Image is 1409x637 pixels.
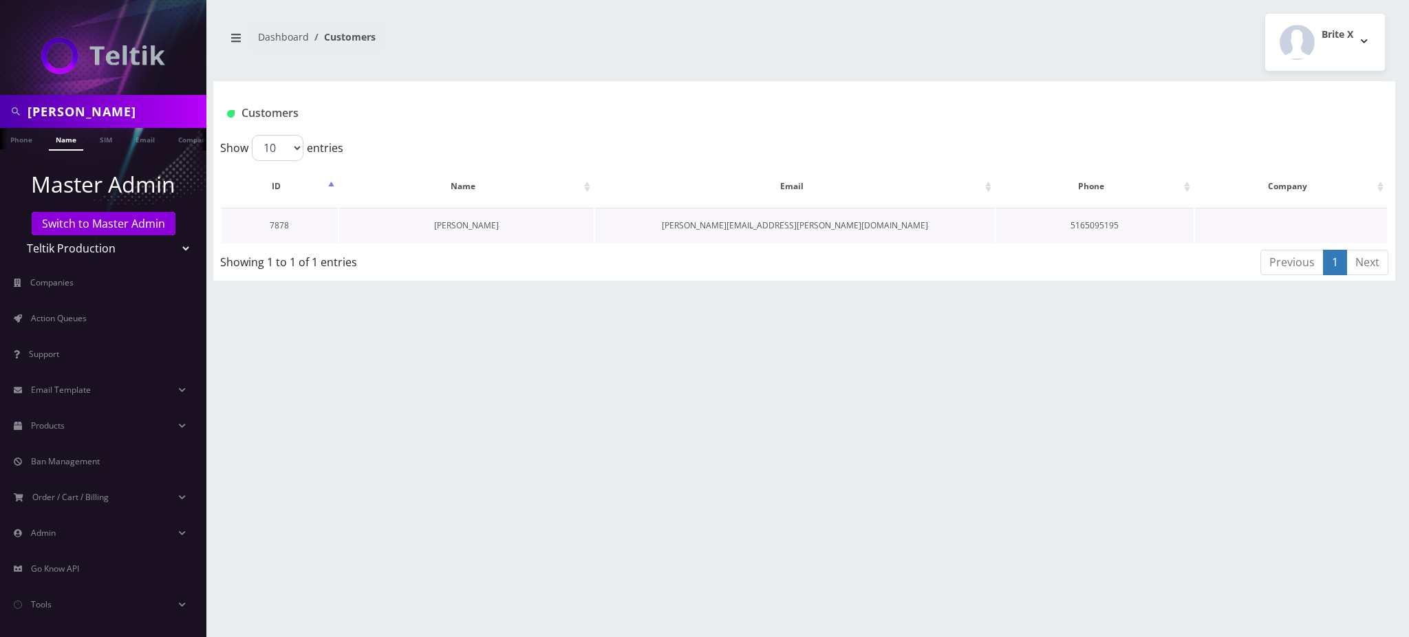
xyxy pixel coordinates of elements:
[1195,166,1387,206] th: Company: activate to sort column ascending
[1260,250,1324,275] a: Previous
[220,135,343,161] label: Show entries
[595,166,995,206] th: Email: activate to sort column ascending
[1346,250,1388,275] a: Next
[31,563,79,574] span: Go Know API
[222,208,338,243] td: 7878
[129,128,162,149] a: Email
[32,491,109,503] span: Order / Cart / Billing
[252,135,303,161] select: Showentries
[258,30,309,43] a: Dashboard
[29,348,59,360] span: Support
[227,107,1185,120] h1: Customers
[31,527,56,539] span: Admin
[595,208,995,243] td: [PERSON_NAME][EMAIL_ADDRESS][PERSON_NAME][DOMAIN_NAME]
[32,212,175,235] a: Switch to Master Admin
[339,166,594,206] th: Name: activate to sort column ascending
[309,30,376,44] li: Customers
[93,128,119,149] a: SIM
[996,166,1193,206] th: Phone: activate to sort column ascending
[1322,29,1353,41] h2: Brite X
[1265,14,1385,71] button: Brite X
[31,384,91,396] span: Email Template
[31,420,65,431] span: Products
[996,208,1193,243] td: 5165095195
[28,98,203,125] input: Search in Company
[30,277,74,288] span: Companies
[3,128,39,149] a: Phone
[31,455,100,467] span: Ban Management
[171,128,217,149] a: Company
[31,598,52,610] span: Tools
[220,248,697,270] div: Showing 1 to 1 of 1 entries
[49,128,83,151] a: Name
[31,312,87,324] span: Action Queues
[1323,250,1347,275] a: 1
[224,23,794,62] nav: breadcrumb
[222,166,338,206] th: ID: activate to sort column descending
[434,219,499,231] a: [PERSON_NAME]
[41,37,165,74] img: Teltik Production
